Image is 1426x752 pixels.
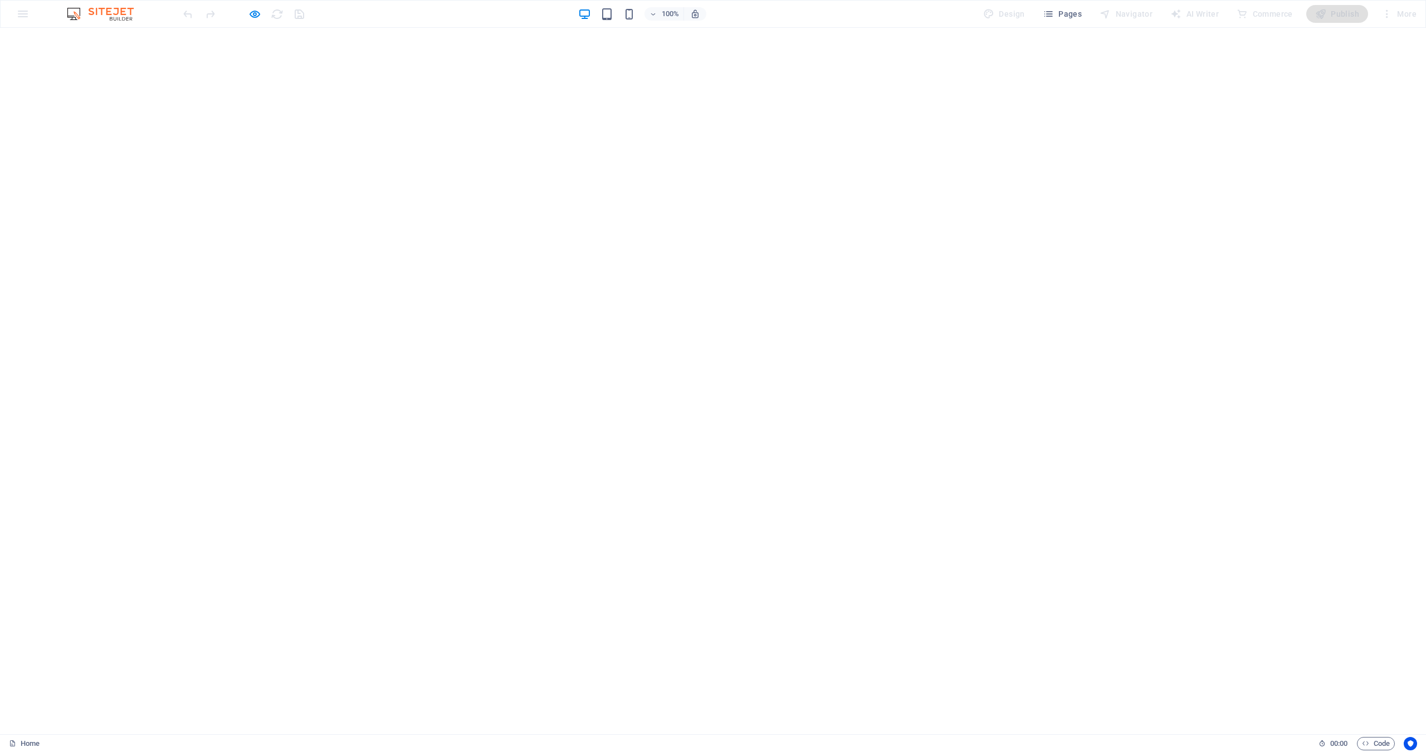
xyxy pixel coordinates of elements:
span: Pages [1043,8,1082,19]
i: On resize automatically adjust zoom level to fit chosen device. [690,9,700,19]
span: Code [1362,737,1390,750]
button: Code [1357,737,1395,750]
h6: Session time [1318,737,1348,750]
span: : [1338,739,1340,748]
div: Design (Ctrl+Alt+Y) [979,5,1029,23]
h6: 100% [661,7,679,21]
button: Usercentrics [1404,737,1417,750]
span: 00 00 [1330,737,1347,750]
a: Click to cancel selection. Double-click to open Pages [9,737,40,750]
img: Editor Logo [64,7,148,21]
button: 100% [644,7,684,21]
button: Pages [1038,5,1086,23]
